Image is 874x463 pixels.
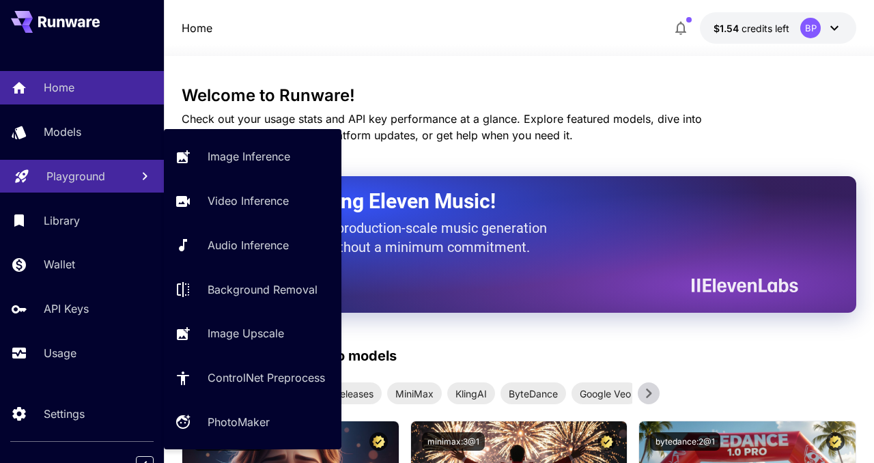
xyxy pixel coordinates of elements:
[164,361,341,395] a: ControlNet Preprocess
[208,414,270,430] p: PhotoMaker
[597,432,616,451] button: Certified Model – Vetted for best performance and includes a commercial license.
[700,12,856,44] button: $1.53615
[44,79,74,96] p: Home
[164,406,341,439] a: PhotoMaker
[447,387,495,401] span: KlingAI
[800,18,821,38] div: BP
[826,432,845,451] button: Certified Model – Vetted for best performance and includes a commercial license.
[164,140,341,173] a: Image Inference
[182,20,212,36] p: Home
[44,345,76,361] p: Usage
[164,317,341,350] a: Image Upscale
[742,23,789,34] span: credits left
[182,86,856,105] h3: Welcome to Runware!
[714,21,789,36] div: $1.53615
[182,112,702,142] span: Check out your usage stats and API key performance at a glance. Explore featured models, dive int...
[44,406,85,422] p: Settings
[164,229,341,262] a: Audio Inference
[182,20,212,36] nav: breadcrumb
[422,432,485,451] button: minimax:3@1
[501,387,566,401] span: ByteDance
[305,387,382,401] span: New releases
[714,23,742,34] span: $1.54
[208,369,325,386] p: ControlNet Preprocess
[208,148,290,165] p: Image Inference
[208,193,289,209] p: Video Inference
[44,256,75,272] p: Wallet
[44,124,81,140] p: Models
[46,168,105,184] p: Playground
[164,184,341,218] a: Video Inference
[44,300,89,317] p: API Keys
[44,212,80,229] p: Library
[650,432,720,451] button: bytedance:2@1
[208,237,289,253] p: Audio Inference
[572,387,639,401] span: Google Veo
[208,325,284,341] p: Image Upscale
[164,272,341,306] a: Background Removal
[387,387,442,401] span: MiniMax
[216,188,788,214] h2: Now Supporting Eleven Music!
[208,281,318,298] p: Background Removal
[369,432,388,451] button: Certified Model – Vetted for best performance and includes a commercial license.
[216,219,557,257] p: The only way to get production-scale music generation from Eleven Labs without a minimum commitment.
